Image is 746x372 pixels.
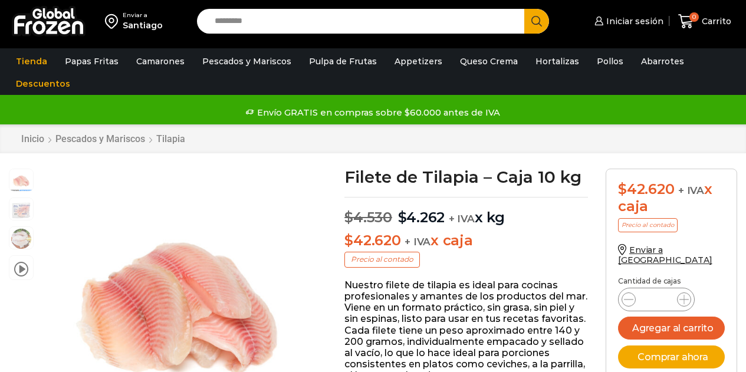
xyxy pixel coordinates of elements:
bdi: 42.620 [618,180,674,197]
span: tilapia-filete [9,169,33,193]
a: Abarrotes [635,50,690,73]
a: Appetizers [389,50,448,73]
a: Camarones [130,50,190,73]
span: tilapia-4 [9,198,33,222]
div: x caja [618,181,725,215]
a: Iniciar sesión [591,9,663,33]
div: Santiago [123,19,163,31]
a: Pollos [591,50,629,73]
a: Descuentos [10,73,76,95]
a: Hortalizas [530,50,585,73]
input: Product quantity [645,291,668,308]
p: Cantidad de cajas [618,277,725,285]
bdi: 42.620 [344,232,400,249]
a: Papas Fritas [59,50,124,73]
img: address-field-icon.svg [105,11,123,31]
p: x kg [344,197,588,226]
a: Pulpa de Frutas [303,50,383,73]
span: $ [618,180,627,197]
div: Enviar a [123,11,163,19]
a: Inicio [21,133,45,144]
a: Pescados y Mariscos [55,133,146,144]
a: 0 Carrito [675,8,734,35]
bdi: 4.530 [344,209,392,226]
p: Precio al contado [618,218,678,232]
span: 0 [689,12,699,22]
a: Tienda [10,50,53,73]
button: Search button [524,9,549,34]
a: Queso Crema [454,50,524,73]
span: Carrito [699,15,731,27]
span: $ [344,232,353,249]
span: plato-tilapia [9,227,33,251]
span: $ [344,209,353,226]
span: Iniciar sesión [603,15,663,27]
p: x caja [344,232,588,249]
span: $ [398,209,407,226]
nav: Breadcrumb [21,133,186,144]
a: Pescados y Mariscos [196,50,297,73]
span: + IVA [449,213,475,225]
bdi: 4.262 [398,209,445,226]
a: Enviar a [GEOGRAPHIC_DATA] [618,245,712,265]
button: Comprar ahora [618,345,725,368]
a: Tilapia [156,133,186,144]
span: + IVA [678,185,704,196]
button: Agregar al carrito [618,317,725,340]
span: + IVA [405,236,430,248]
p: Precio al contado [344,252,420,267]
h1: Filete de Tilapia – Caja 10 kg [344,169,588,185]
